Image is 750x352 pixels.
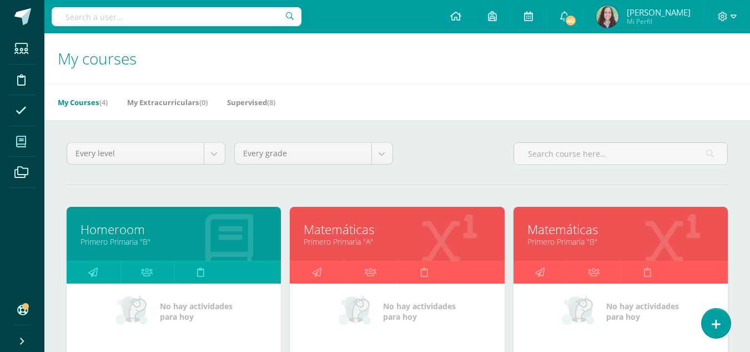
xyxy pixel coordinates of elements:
a: My Courses(4) [58,93,108,111]
img: no_activities_small.png [562,295,598,328]
a: Homeroom [80,221,267,238]
a: My Extracurriculars(0) [127,93,208,111]
img: 3752133d52f33eb8572d150d85f25ab5.png [596,6,618,28]
a: Primero Primaria "B" [527,236,714,247]
span: No hay actividades para hoy [606,301,679,322]
span: Every level [75,143,195,164]
span: (0) [199,97,208,107]
span: (8) [267,97,275,107]
img: no_activities_small.png [115,295,152,328]
a: Matemáticas [304,221,490,238]
a: Supervised(8) [227,93,275,111]
img: no_activities_small.png [339,295,375,328]
span: Mi Perfil [627,17,691,26]
span: [PERSON_NAME] [627,7,691,18]
input: Search a user… [52,7,301,26]
span: (4) [99,97,108,107]
span: No hay actividades para hoy [383,301,456,322]
a: Primero Primaria "B" [80,236,267,247]
span: Every grade [243,143,363,164]
a: Every grade [235,143,392,164]
input: Search course here… [514,143,727,165]
span: 40 [565,14,577,27]
a: Every level [67,143,225,164]
a: Matemáticas [527,221,714,238]
a: Primero Primaria "A" [304,236,490,247]
span: My courses [58,48,137,69]
span: No hay actividades para hoy [160,301,233,322]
